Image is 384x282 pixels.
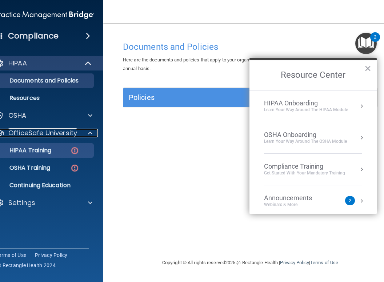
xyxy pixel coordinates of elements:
[264,107,348,113] div: Learn Your Way around the HIPAA module
[123,57,364,71] span: Here are the documents and policies that apply to your organization. As best practice, you should...
[364,63,371,74] button: Close
[264,131,347,139] div: OSHA Onboarding
[264,202,327,208] div: Webinars & More
[35,251,68,259] a: Privacy Policy
[374,37,376,47] div: 2
[129,92,372,103] a: Policies
[355,33,377,54] button: Open Resource Center, 2 new notifications
[264,138,347,145] div: Learn your way around the OSHA module
[8,31,59,41] h4: Compliance
[129,93,308,101] h5: Policies
[280,260,309,265] a: Privacy Policy
[310,260,338,265] a: Terms of Use
[117,251,383,274] div: Copyright © All rights reserved 2025 @ Rectangle Health | |
[8,198,35,207] p: Settings
[70,146,79,155] img: danger-circle.6113f641.png
[123,42,377,52] h4: Documents and Policies
[8,129,77,137] p: OfficeSafe University
[249,58,377,214] div: Resource Center
[264,99,348,107] div: HIPAA Onboarding
[264,170,345,176] div: Get Started with your mandatory training
[264,162,345,170] div: Compliance Training
[70,164,79,173] img: danger-circle.6113f641.png
[348,232,375,259] iframe: Drift Widget Chat Controller
[249,60,377,90] h2: Resource Center
[264,194,327,202] div: Announcements
[8,59,27,68] p: HIPAA
[8,111,27,120] p: OSHA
